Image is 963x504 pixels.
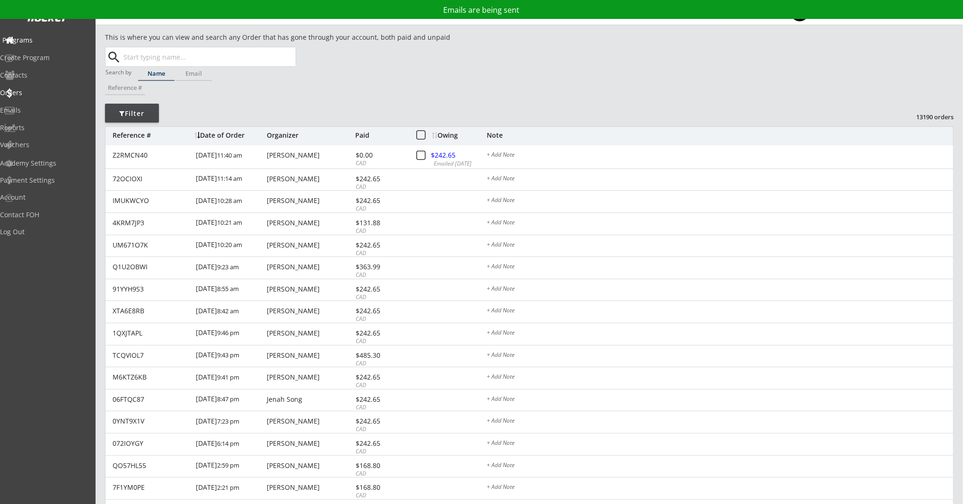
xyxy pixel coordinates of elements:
div: M6KTZ6KB [113,374,190,380]
div: CAD [356,360,406,368]
font: 8:42 am [217,307,239,315]
div: + Add Note [487,286,953,293]
div: + Add Note [487,264,953,271]
font: 11:14 am [217,174,242,183]
div: + Add Note [487,396,953,404]
button: search [106,50,122,65]
div: + Add Note [487,242,953,249]
div: [PERSON_NAME] [267,374,353,380]
div: CAD [356,227,406,235]
font: 8:47 pm [217,395,239,403]
div: CAD [356,315,406,323]
div: Reference # [105,85,145,91]
div: + Add Note [487,462,953,470]
div: [PERSON_NAME] [267,330,353,336]
div: CAD [356,293,406,301]
div: [DATE] [196,411,264,433]
div: + Add Note [487,152,953,159]
div: Search by [105,69,132,75]
font: 7:23 pm [217,417,239,425]
div: [PERSON_NAME] [267,176,353,182]
div: $363.99 [356,264,406,270]
div: + Add Note [487,176,953,183]
div: + Add Note [487,330,953,337]
div: [PERSON_NAME] [267,352,353,359]
div: CAD [356,492,406,500]
div: 0YNT9X1V [113,418,190,424]
div: [PERSON_NAME] [267,308,353,314]
div: Emailed [DATE] [434,160,485,168]
div: $242.65 [356,418,406,424]
div: [DATE] [196,191,264,212]
div: + Add Note [487,484,953,492]
font: 10:28 am [217,196,242,205]
div: CAD [356,470,406,478]
div: [PERSON_NAME] [267,484,353,491]
div: [DATE] [196,145,264,167]
div: $0.00 [356,152,406,159]
font: 10:20 am [217,240,242,249]
div: CAD [356,425,406,433]
div: Note [487,132,953,139]
div: 06FTQC87 [113,396,190,403]
div: + Add Note [487,418,953,425]
div: [DATE] [196,169,264,190]
div: CAD [356,271,406,279]
div: [PERSON_NAME] [267,440,353,447]
div: $242.65 [356,396,406,403]
div: $242.65 [356,330,406,336]
div: CAD [356,159,406,168]
div: Name [138,71,175,77]
div: $242.65 [356,374,406,380]
div: [DATE] [196,279,264,301]
div: $242.65 [356,286,406,292]
div: CAD [356,205,406,213]
div: [PERSON_NAME] [267,220,353,226]
div: $131.88 [356,220,406,226]
div: CAD [356,249,406,257]
div: Organizer [267,132,353,139]
div: [DATE] [196,213,264,234]
font: 11:40 am [217,151,242,159]
div: Paid [355,132,406,139]
div: [DATE] [196,301,264,322]
div: + Add Note [487,374,953,381]
div: Programs [2,37,88,44]
div: CAD [356,337,406,345]
div: + Add Note [487,220,953,227]
div: Q1U2OBWI [113,264,190,270]
div: [DATE] [196,477,264,499]
div: 13190 orders [904,113,954,121]
div: $242.65 [356,197,406,204]
div: Jenah Song [267,396,353,403]
font: 8:55 am [217,284,239,293]
div: [DATE] [196,389,264,411]
div: CAD [356,183,406,191]
div: CAD [356,448,406,456]
div: This is where you can view and search any Order that has gone through your account, both paid and... [105,33,504,42]
input: Start typing name... [122,47,296,66]
div: Email [175,71,212,77]
div: [DATE] [196,433,264,455]
div: [PERSON_NAME] [267,264,353,270]
div: Z2RMCN40 [113,152,190,159]
div: $242.65 [356,176,406,182]
div: $242.65 [356,308,406,314]
div: CAD [356,381,406,389]
div: $242.65 [356,242,406,248]
div: 91YYH9S3 [113,286,190,292]
font: 2:59 pm [217,461,239,469]
div: [DATE] [196,257,264,278]
div: + Add Note [487,440,953,448]
div: 4KRM7JP3 [113,220,190,226]
div: Date of Order [194,132,264,139]
div: [PERSON_NAME] [267,418,353,424]
div: CAD [356,404,406,412]
div: $168.80 [356,462,406,469]
div: 072IOYGY [113,440,190,447]
font: 9:23 am [217,263,239,271]
div: + Add Note [487,308,953,315]
div: Reference # [113,132,190,139]
div: [DATE] [196,235,264,256]
div: + Add Note [487,197,953,205]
